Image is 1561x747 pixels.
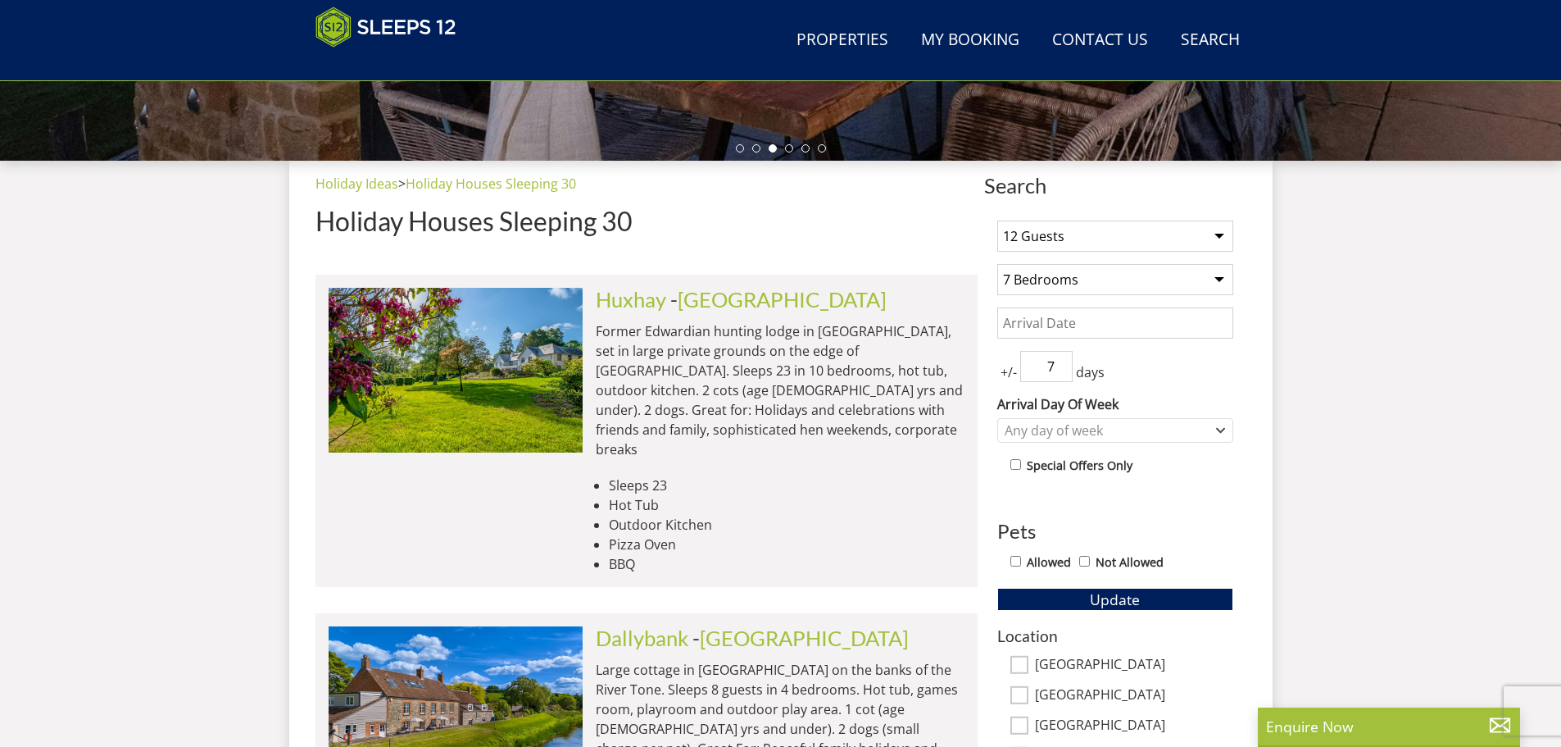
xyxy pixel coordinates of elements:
[1073,362,1108,382] span: days
[315,207,978,235] h1: Holiday Houses Sleeping 30
[609,495,964,515] li: Hot Tub
[997,394,1233,414] label: Arrival Day Of Week
[997,521,1233,542] h3: Pets
[609,515,964,535] li: Outdoor Kitchen
[1027,457,1132,475] label: Special Offers Only
[1035,717,1233,736] label: [GEOGRAPHIC_DATA]
[609,535,964,554] li: Pizza Oven
[1266,716,1512,737] p: Enquire Now
[790,22,895,59] a: Properties
[1035,657,1233,675] label: [GEOGRAPHIC_DATA]
[678,287,887,312] a: [GEOGRAPHIC_DATA]
[1027,553,1071,572] label: Allowed
[914,22,1026,59] a: My Booking
[307,57,479,71] iframe: Customer reviews powered by Trustpilot
[596,287,666,312] a: Huxhay
[997,307,1233,339] input: Arrival Date
[609,476,964,495] li: Sleeps 23
[609,554,964,574] li: BBQ
[315,7,456,48] img: Sleeps 12
[997,588,1233,611] button: Update
[596,626,688,650] a: Dallybank
[398,175,406,193] span: >
[692,626,909,650] span: -
[1096,553,1164,572] label: Not Allowed
[997,627,1233,645] h3: Location
[1046,22,1155,59] a: Contact Us
[329,288,583,452] img: duxhams-somerset-holiday-accomodation-sleeps-12.original.jpg
[315,175,398,193] a: Holiday Ideas
[1174,22,1246,59] a: Search
[670,287,887,312] span: -
[997,362,1020,382] span: +/-
[1090,590,1140,609] span: Update
[700,626,909,650] a: [GEOGRAPHIC_DATA]
[1035,687,1233,705] label: [GEOGRAPHIC_DATA]
[596,321,964,459] p: Former Edwardian hunting lodge in [GEOGRAPHIC_DATA], set in large private grounds on the edge of ...
[1001,421,1213,440] div: Any day of week
[997,418,1233,443] div: Combobox
[406,175,576,193] a: Holiday Houses Sleeping 30
[984,174,1246,197] span: Search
